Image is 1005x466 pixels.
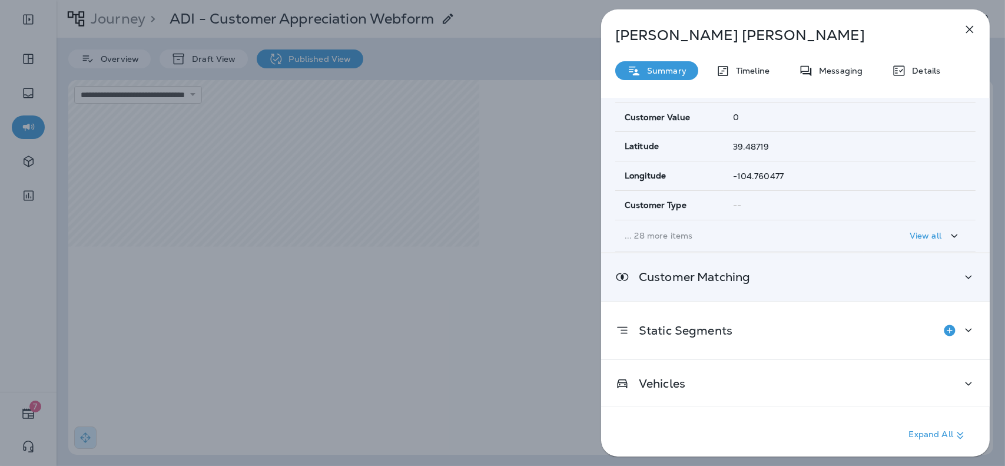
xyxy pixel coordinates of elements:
[905,225,966,247] button: View all
[629,326,732,335] p: Static Segments
[629,379,685,388] p: Vehicles
[904,425,972,446] button: Expand All
[733,141,769,152] span: 39.48719
[730,66,769,75] p: Timeline
[906,66,940,75] p: Details
[909,428,967,442] p: Expand All
[938,319,961,342] button: Add to Static Segment
[625,171,666,181] span: Longitude
[733,171,784,181] span: -104.760477
[910,231,941,240] p: View all
[625,141,659,151] span: Latitude
[733,200,741,210] span: --
[625,231,854,240] p: ... 28 more items
[625,113,690,123] span: Customer Value
[813,66,863,75] p: Messaging
[625,200,686,210] span: Customer Type
[733,112,739,123] span: 0
[615,27,937,44] p: [PERSON_NAME] [PERSON_NAME]
[629,272,750,282] p: Customer Matching
[641,66,686,75] p: Summary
